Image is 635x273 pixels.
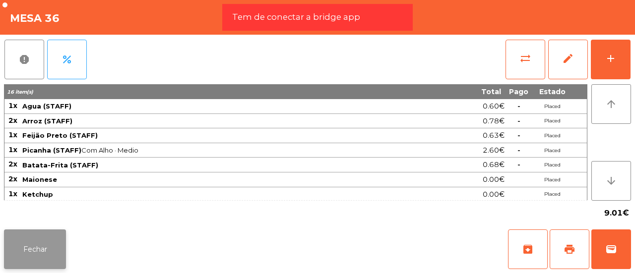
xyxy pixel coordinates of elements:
[532,158,572,172] td: Placed
[10,11,60,26] h4: Mesa 36
[8,174,17,183] span: 2x
[483,100,505,113] span: 0.60€
[22,175,57,183] span: Maionese
[591,40,631,79] button: add
[7,89,33,95] span: 16 item(s)
[22,131,98,139] span: Feijão Preto (STAFF)
[22,161,98,169] span: Batata-Frita (STAFF)
[532,143,572,158] td: Placed
[517,116,520,125] span: -
[483,129,505,142] span: 0.63€
[22,146,81,154] span: Picanha (STAFF)
[517,146,520,155] span: -
[562,53,574,64] span: edit
[605,243,617,255] span: wallet
[505,84,532,99] th: Pago
[517,160,520,169] span: -
[483,158,505,171] span: 0.68€
[605,53,617,64] div: add
[591,161,631,201] button: arrow_downward
[532,99,572,114] td: Placed
[517,102,520,110] span: -
[232,11,360,23] span: Tem de conectar a bridge app
[8,145,17,154] span: 1x
[532,172,572,187] td: Placed
[591,229,631,269] button: wallet
[483,144,505,157] span: 2.60€
[8,160,17,168] span: 2x
[605,175,617,187] i: arrow_downward
[564,243,575,255] span: print
[4,229,66,269] button: Fechar
[483,188,505,201] span: 0.00€
[548,40,588,79] button: edit
[550,229,589,269] button: print
[429,84,505,99] th: Total
[532,114,572,129] td: Placed
[605,98,617,110] i: arrow_upward
[508,229,548,269] button: archive
[22,146,428,154] span: Com Alho · Medio
[22,190,53,198] span: Ketchup
[8,130,17,139] span: 1x
[18,54,30,65] span: report
[604,206,629,220] span: 9.01€
[8,189,17,198] span: 1x
[532,128,572,143] td: Placed
[4,40,44,79] button: report
[8,116,17,125] span: 2x
[47,40,87,79] button: percent
[591,84,631,124] button: arrow_upward
[517,131,520,140] span: -
[22,102,71,110] span: Agua (STAFF)
[483,173,505,186] span: 0.00€
[22,117,72,125] span: Arroz (STAFF)
[532,84,572,99] th: Estado
[8,101,17,110] span: 1x
[519,53,531,64] span: sync_alt
[61,54,73,65] span: percent
[532,187,572,202] td: Placed
[522,243,534,255] span: archive
[506,40,545,79] button: sync_alt
[483,114,505,128] span: 0.78€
